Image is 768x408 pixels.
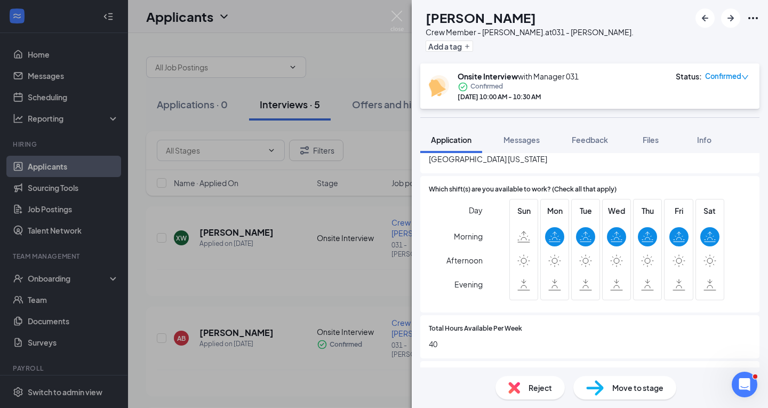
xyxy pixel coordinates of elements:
button: ArrowLeftNew [695,9,715,28]
div: with Manager 031 [458,71,579,82]
div: Status : [676,71,702,82]
span: Evening [454,275,483,294]
span: Mon [545,205,564,217]
span: Sun [514,205,533,217]
span: Move to stage [612,382,663,394]
span: 40 [429,338,751,350]
span: [GEOGRAPHIC_DATA] [US_STATE] [429,153,751,165]
h1: [PERSON_NAME] [426,9,536,27]
span: Confirmed [705,71,741,82]
span: Feedback [572,135,608,145]
span: Morning [454,227,483,246]
span: Wed [607,205,626,217]
span: Confirmed [470,82,503,92]
span: Total Hours Available Per Week [429,324,522,334]
iframe: Intercom live chat [732,372,757,397]
span: Messages [503,135,540,145]
span: Info [697,135,711,145]
span: Reject [529,382,552,394]
button: ArrowRight [721,9,740,28]
span: Fri [669,205,689,217]
span: Application [431,135,471,145]
span: Thu [638,205,657,217]
div: [DATE] 10:00 AM - 10:30 AM [458,92,579,101]
span: Which shift(s) are you available to work? (Check all that apply) [429,185,617,195]
button: PlusAdd a tag [426,41,473,52]
svg: ArrowLeftNew [699,12,711,25]
svg: Plus [464,43,470,50]
span: Files [643,135,659,145]
span: Afternoon [446,251,483,270]
span: Tue [576,205,595,217]
b: Onsite Interview [458,71,518,81]
svg: CheckmarkCircle [458,82,468,92]
span: Day [469,204,483,216]
div: Crew Member - [PERSON_NAME]. at 031 - [PERSON_NAME]. [426,27,634,37]
svg: ArrowRight [724,12,737,25]
span: down [741,74,749,81]
svg: Ellipses [747,12,759,25]
span: Sat [700,205,719,217]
